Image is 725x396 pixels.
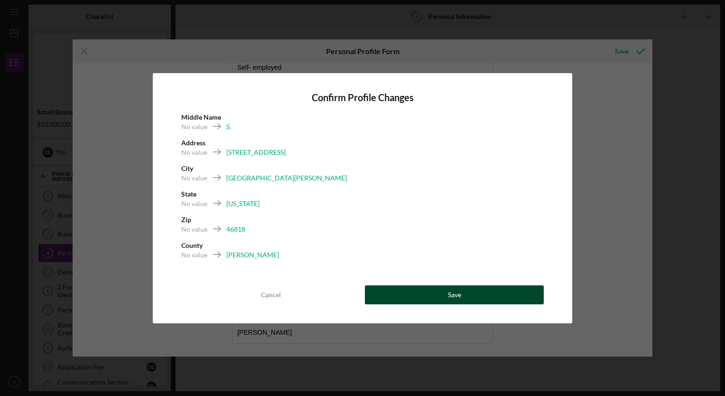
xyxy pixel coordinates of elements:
button: Cancel [181,285,360,304]
b: City [181,164,193,172]
div: No value [181,173,207,183]
div: No value [181,199,207,208]
div: Cancel [261,285,281,304]
div: [STREET_ADDRESS] [226,148,286,157]
div: No value [181,250,207,260]
div: No value [181,122,207,132]
b: Middle Name [181,113,221,121]
div: Save [448,285,461,304]
b: County [181,241,203,249]
div: S. [226,122,231,132]
div: [GEOGRAPHIC_DATA][PERSON_NAME] [226,173,347,183]
b: Zip [181,216,191,224]
b: Address [181,139,205,147]
div: [US_STATE] [226,199,260,208]
button: Save [365,285,544,304]
div: No value [181,225,207,234]
h4: Confirm Profile Changes [181,92,544,103]
div: [PERSON_NAME] [226,250,279,260]
b: State [181,190,196,198]
div: 46818 [226,225,245,234]
div: No value [181,148,207,157]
